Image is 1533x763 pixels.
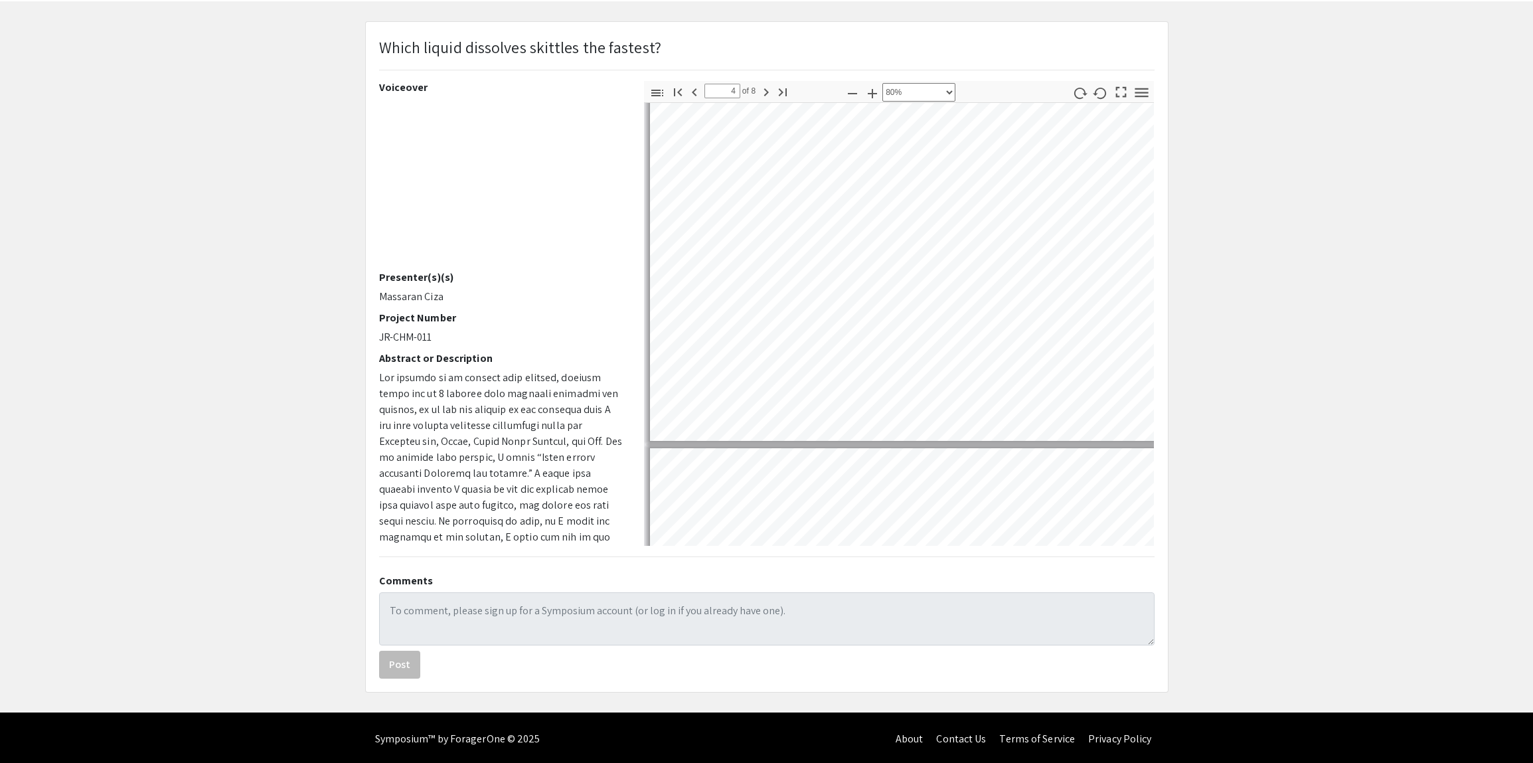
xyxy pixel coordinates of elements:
[861,83,884,102] button: Zoom In
[683,82,706,101] button: Previous Page
[704,84,740,98] input: Page
[1068,83,1091,102] button: Rotate Clockwise
[379,289,624,305] p: Massaran Ciza
[379,271,624,284] h2: Presenter(s)(s)
[841,83,864,102] button: Zoom Out
[379,352,624,365] h2: Abstract or Description
[1130,83,1153,102] button: Tools
[1089,83,1111,102] button: Rotate Counterclockwise
[379,311,624,324] h2: Project Number
[882,83,955,102] select: Zoom
[936,732,986,746] a: Contact Us
[1088,732,1151,746] a: Privacy Policy
[379,370,624,705] p: Lor ipsumdo si am consect adip elitsed, doeiusm tempo inc ut 8 laboree dolo magnaali enimadmi ven...
[1109,81,1132,100] button: Switch to Presentation Mode
[10,703,56,753] iframe: Chat
[740,84,756,98] span: of 8
[646,83,669,102] button: Toggle Sidebar
[379,651,420,679] button: Post
[667,82,689,101] button: Go to First Page
[755,82,777,101] button: Next Page
[379,81,624,94] h2: Voiceover
[644,52,1336,447] div: Page 4
[379,99,624,271] iframe: February 11, 2022
[379,329,624,345] p: JR-CHM-011
[379,574,1155,587] h2: Comments
[771,82,794,101] button: Go to Last Page
[896,732,924,746] a: About
[999,732,1075,746] a: Terms of Service
[379,35,661,59] p: Which liquid dissolves skittles the fastest?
